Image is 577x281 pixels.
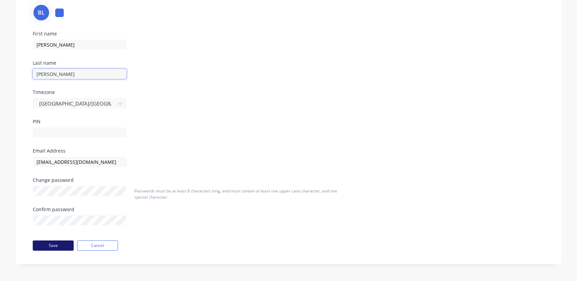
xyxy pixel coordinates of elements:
[134,188,337,200] span: Passwords must be at least 8 characters long, and must contain at least one upper case character,...
[33,31,196,36] div: First name
[33,149,196,153] div: Email Address
[33,207,127,212] div: Confirm password
[33,61,196,65] div: Last name
[38,9,45,17] span: BL
[33,90,196,95] div: Timezone
[77,240,118,251] button: Cancel
[33,178,127,183] div: Change password
[33,119,196,124] div: PIN
[33,240,74,251] button: Save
